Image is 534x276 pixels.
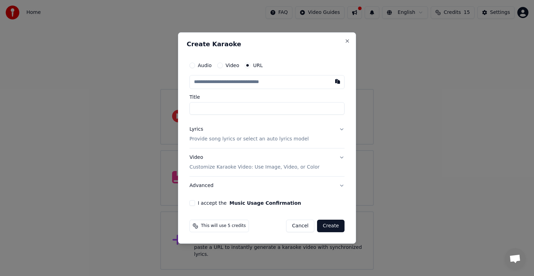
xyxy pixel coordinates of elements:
label: Video [226,63,239,68]
button: Cancel [286,220,314,232]
label: Audio [198,63,212,68]
button: Create [317,220,345,232]
button: LyricsProvide song lyrics or select an auto lyrics model [189,120,345,148]
button: Advanced [189,177,345,195]
h2: Create Karaoke [187,41,347,47]
p: Provide song lyrics or select an auto lyrics model [189,136,309,143]
p: Customize Karaoke Video: Use Image, Video, or Color [189,164,319,171]
label: Title [189,95,345,99]
button: VideoCustomize Karaoke Video: Use Image, Video, or Color [189,148,345,176]
span: This will use 5 credits [201,223,246,229]
button: I accept the [229,201,301,205]
div: Lyrics [189,126,203,133]
div: Video [189,154,319,171]
label: I accept the [198,201,301,205]
label: URL [253,63,263,68]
